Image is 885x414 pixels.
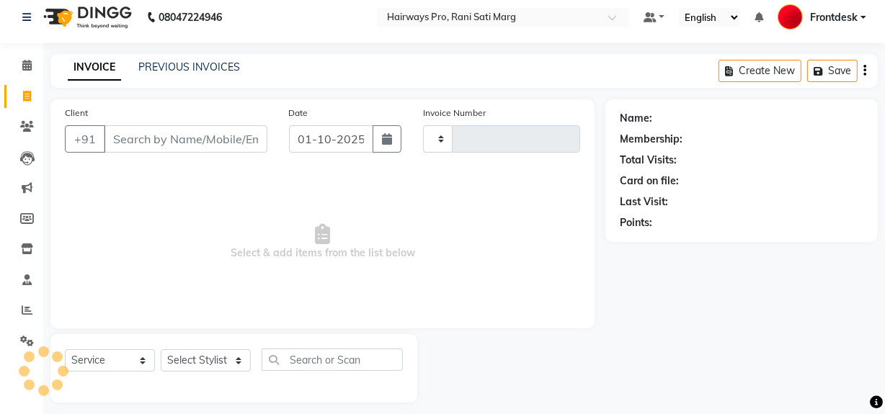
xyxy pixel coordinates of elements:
[423,107,486,120] label: Invoice Number
[104,125,267,153] input: Search by Name/Mobile/Email/Code
[138,60,240,73] a: PREVIOUS INVOICES
[65,107,88,120] label: Client
[810,10,858,25] span: Frontdesk
[778,4,803,30] img: Frontdesk
[620,174,679,189] div: Card on file:
[620,194,668,210] div: Last Visit:
[620,132,682,147] div: Membership:
[620,153,677,168] div: Total Visits:
[68,55,121,81] a: INVOICE
[620,111,652,126] div: Name:
[807,60,858,82] button: Save
[65,170,580,314] span: Select & add items from the list below
[719,60,801,82] button: Create New
[620,215,652,230] div: Points:
[65,125,105,153] button: +91
[289,107,308,120] label: Date
[262,348,403,371] input: Search or Scan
